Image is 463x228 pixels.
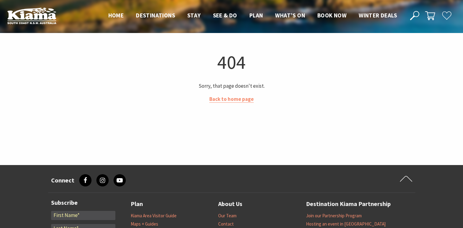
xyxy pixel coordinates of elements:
[51,199,115,206] h3: Subscribe
[102,11,403,21] nav: Main Menu
[131,199,143,209] a: Plan
[218,221,234,227] a: Contact
[317,12,346,19] span: Book now
[7,7,56,24] img: Kiama Logo
[131,213,177,219] a: Kiama Area Visitor Guide
[136,12,175,19] span: Destinations
[218,199,242,209] a: About Us
[187,12,201,19] span: Stay
[51,177,74,184] h3: Connect
[306,221,386,227] a: Hosting an event in [GEOGRAPHIC_DATA]
[306,213,362,219] a: Join our Partnership Program
[275,12,305,19] span: What’s On
[131,221,158,227] a: Maps + Guides
[213,12,237,19] span: See & Do
[50,82,413,90] p: Sorry, that page doesn't exist.
[108,12,124,19] span: Home
[50,50,413,75] h1: 404
[51,211,115,220] input: First Name*
[218,213,237,219] a: Our Team
[306,199,391,209] a: Destination Kiama Partnership
[359,12,397,19] span: Winter Deals
[249,12,263,19] span: Plan
[209,96,254,103] a: Back to home page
